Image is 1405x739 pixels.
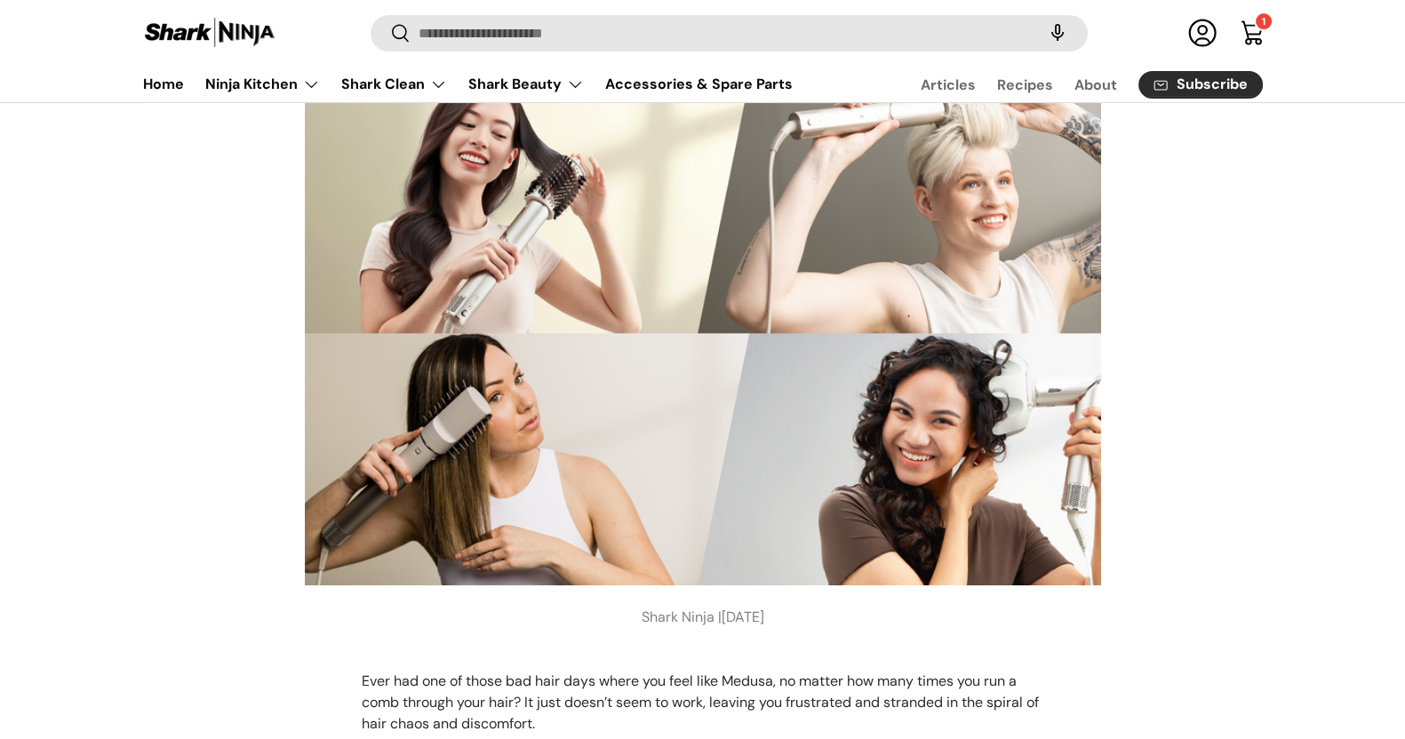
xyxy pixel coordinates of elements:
[143,67,184,101] a: Home
[331,67,458,102] summary: Shark Clean
[1074,68,1117,102] a: About
[1262,16,1265,28] span: 1
[605,67,793,101] a: Accessories & Spare Parts
[921,68,976,102] a: Articles
[362,671,1044,735] p: Ever had one of those bad hair days where you feel like Medusa, no matter how many times you run ...
[1029,14,1086,53] speech-search-button: Search by voice
[1177,78,1248,92] span: Subscribe
[195,67,331,102] summary: Ninja Kitchen
[997,68,1053,102] a: Recipes
[305,80,1101,585] img: https://sharkninja.com.ph/collections/shark-beauty
[143,16,276,51] img: Shark Ninja Philippines
[362,607,1044,628] p: Shark Ninja |
[458,67,595,102] summary: Shark Beauty
[722,608,764,626] time: [DATE]
[1138,71,1263,99] a: Subscribe
[143,67,793,102] nav: Primary
[878,67,1263,102] nav: Secondary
